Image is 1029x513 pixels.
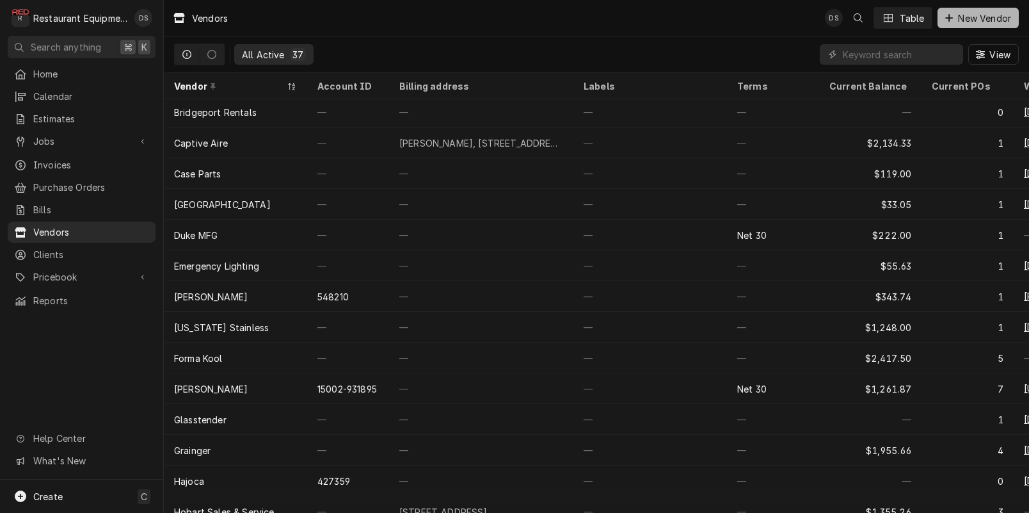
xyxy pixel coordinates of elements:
[307,97,389,127] div: —
[141,40,147,54] span: K
[389,220,573,250] div: —
[819,127,921,158] div: $2,134.33
[389,343,573,373] div: —
[573,189,727,220] div: —
[174,444,211,457] div: Grainger
[955,12,1014,25] span: New Vendor
[174,290,248,304] div: [PERSON_NAME]
[8,36,156,58] button: Search anything⌘K
[12,9,29,27] div: Restaurant Equipment Diagnostics's Avatar
[174,259,259,273] div: Emergency Lighting
[8,154,156,175] a: Invoices
[819,466,921,496] div: —
[819,281,921,312] div: $343.74
[174,352,223,365] div: Forma Kool
[8,131,156,152] a: Go to Jobs
[307,189,389,220] div: —
[317,290,349,304] div: 548210
[937,8,1019,28] button: New Vendor
[33,67,149,81] span: Home
[848,8,868,28] button: Open search
[573,312,727,343] div: —
[573,435,727,466] div: —
[307,343,389,373] div: —
[921,127,1014,158] div: 1
[727,158,819,189] div: —
[819,343,921,373] div: $2,417.50
[819,435,921,466] div: $1,955.66
[584,79,717,93] div: Labels
[307,404,389,435] div: —
[8,290,156,311] a: Reports
[727,127,819,158] div: —
[921,281,1014,312] div: 1
[141,490,147,503] span: C
[307,127,389,158] div: —
[737,382,767,396] div: Net 30
[921,250,1014,281] div: 1
[727,281,819,312] div: —
[174,167,221,181] div: Case Parts
[573,281,727,312] div: —
[33,134,130,148] span: Jobs
[573,127,727,158] div: —
[573,158,727,189] div: —
[819,312,921,343] div: $1,248.00
[134,9,152,27] div: DS
[900,12,925,25] div: Table
[389,373,573,404] div: —
[921,373,1014,404] div: 7
[399,79,561,93] div: Billing address
[33,90,149,103] span: Calendar
[573,343,727,373] div: —
[573,373,727,404] div: —
[389,158,573,189] div: —
[174,79,284,93] div: Vendor
[33,203,149,216] span: Bills
[317,79,376,93] div: Account ID
[389,312,573,343] div: —
[921,158,1014,189] div: 1
[8,177,156,198] a: Purchase Orders
[921,343,1014,373] div: 5
[921,220,1014,250] div: 1
[573,220,727,250] div: —
[8,86,156,107] a: Calendar
[242,48,285,61] div: All Active
[921,189,1014,220] div: 1
[174,106,257,119] div: Bridgeport Rentals
[174,382,248,396] div: [PERSON_NAME]
[727,97,819,127] div: —
[829,79,909,93] div: Current Balance
[33,158,149,172] span: Invoices
[12,9,29,27] div: R
[174,475,204,488] div: Hajoca
[573,250,727,281] div: —
[727,435,819,466] div: —
[307,158,389,189] div: —
[389,435,573,466] div: —
[932,79,1001,93] div: Current POs
[987,48,1013,61] span: View
[819,220,921,250] div: $222.00
[8,63,156,85] a: Home
[727,466,819,496] div: —
[921,435,1014,466] div: 4
[389,466,573,496] div: —
[33,225,149,239] span: Vendors
[8,244,156,265] a: Clients
[33,432,148,445] span: Help Center
[8,108,156,129] a: Estimates
[307,312,389,343] div: —
[33,294,149,307] span: Reports
[921,404,1014,435] div: 1
[389,250,573,281] div: —
[825,9,843,27] div: DS
[825,9,843,27] div: Derek Stewart's Avatar
[389,281,573,312] div: —
[737,229,767,242] div: Net 30
[33,454,148,468] span: What's New
[573,404,727,435] div: —
[727,312,819,343] div: —
[921,97,1014,127] div: 0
